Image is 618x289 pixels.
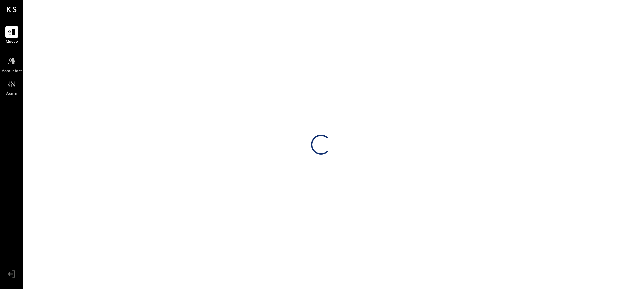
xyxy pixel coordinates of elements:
[0,78,23,97] a: Admin
[6,91,17,97] span: Admin
[6,39,18,45] span: Queue
[0,26,23,45] a: Queue
[0,55,23,74] a: Accountant
[2,68,22,74] span: Accountant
